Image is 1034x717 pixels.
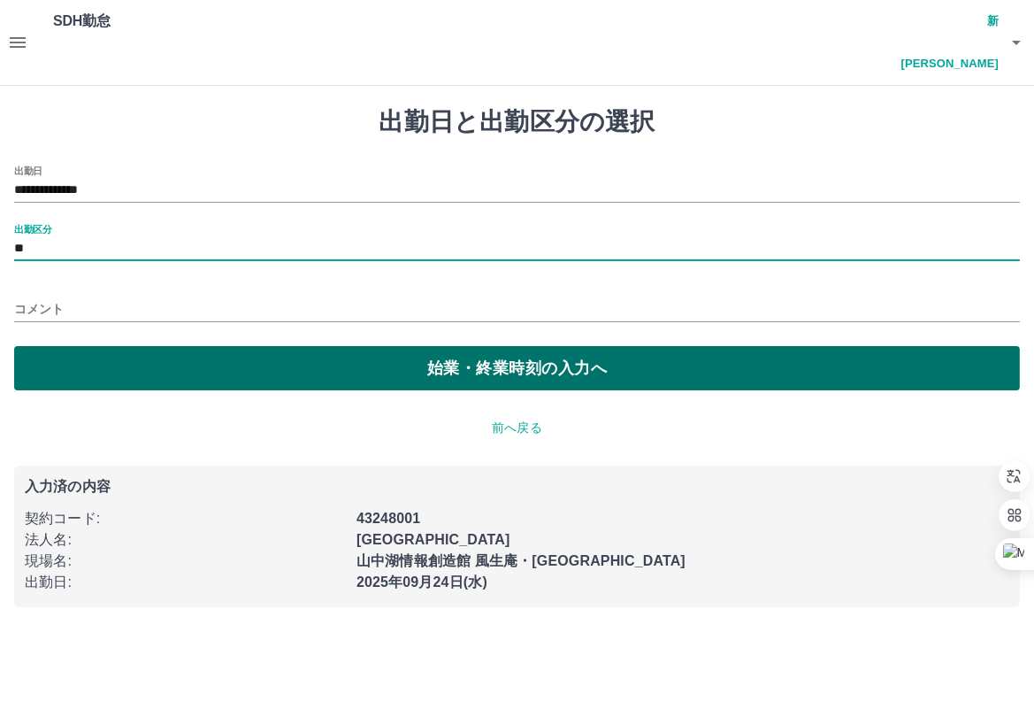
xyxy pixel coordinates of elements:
[356,553,686,568] b: 山中湖情報創造館 風生庵・[GEOGRAPHIC_DATA]
[356,532,510,547] b: [GEOGRAPHIC_DATA]
[14,107,1020,137] h1: 出勤日と出勤区分の選択
[14,346,1020,390] button: 始業・終業時刻の入力へ
[25,480,1009,494] p: 入力済の内容
[14,164,42,177] label: 出勤日
[25,508,346,529] p: 契約コード :
[356,574,487,590] b: 2025年09月24日(水)
[25,551,346,572] p: 現場名 :
[14,419,1020,437] p: 前へ戻る
[14,222,51,235] label: 出勤区分
[356,511,420,526] b: 43248001
[25,529,346,551] p: 法人名 :
[25,572,346,593] p: 出勤日 :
